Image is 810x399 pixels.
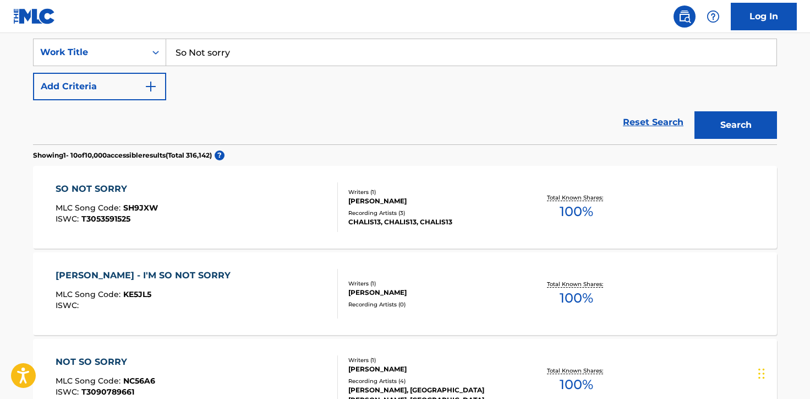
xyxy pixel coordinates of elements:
img: MLC Logo [13,8,56,24]
div: CHALIS13, CHALIS13, CHALIS13 [348,217,515,227]
span: MLC Song Code : [56,203,123,213]
a: Log In [731,3,797,30]
div: [PERSON_NAME] [348,364,515,374]
span: ? [215,150,225,160]
button: Search [694,111,777,139]
div: Writers ( 1 ) [348,188,515,196]
a: Reset Search [617,110,689,134]
span: MLC Song Code : [56,376,123,386]
span: ISWC : [56,387,81,397]
div: Recording Artists ( 0 ) [348,300,515,309]
span: T3053591525 [81,214,130,224]
img: help [707,10,720,23]
div: NOT SO SORRY [56,355,155,369]
span: MLC Song Code : [56,289,123,299]
div: Writers ( 1 ) [348,279,515,288]
span: ISWC : [56,214,81,224]
span: 100 % [560,375,593,395]
button: Add Criteria [33,73,166,100]
span: KE5JL5 [123,289,151,299]
div: Writers ( 1 ) [348,356,515,364]
a: SO NOT SORRYMLC Song Code:SH9JXWISWC:T3053591525Writers (1)[PERSON_NAME]Recording Artists (3)CHAL... [33,166,777,249]
span: SH9JXW [123,203,158,213]
p: Total Known Shares: [547,280,606,288]
a: [PERSON_NAME] - I'M SO NOT SORRYMLC Song Code:KE5JL5ISWC:Writers (1)[PERSON_NAME]Recording Artist... [33,252,777,335]
p: Total Known Shares: [547,366,606,375]
span: 100 % [560,202,593,222]
iframe: Chat Widget [755,346,810,399]
a: Public Search [674,6,696,28]
div: Drag [758,357,765,390]
span: T3090789661 [81,387,134,397]
img: search [678,10,691,23]
img: 9d2ae6d4665cec9f34b9.svg [144,80,157,93]
div: Recording Artists ( 3 ) [348,209,515,217]
div: [PERSON_NAME] [348,196,515,206]
div: Recording Artists ( 4 ) [348,377,515,385]
span: NC56A6 [123,376,155,386]
div: [PERSON_NAME] [348,288,515,298]
div: Work Title [40,46,139,59]
p: Total Known Shares: [547,193,606,202]
div: Help [702,6,724,28]
span: ISWC : [56,300,81,310]
span: 100 % [560,288,593,308]
div: SO NOT SORRY [56,182,158,196]
div: [PERSON_NAME] - I'M SO NOT SORRY [56,269,236,282]
p: Showing 1 - 10 of 10,000 accessible results (Total 316,142 ) [33,150,212,160]
form: Search Form [33,39,777,144]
